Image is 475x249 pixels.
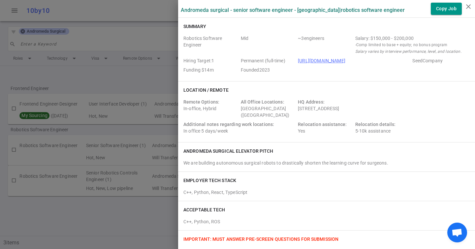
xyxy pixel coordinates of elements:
i: close [464,3,472,11]
span: Employer Stage e.g. Series A [412,57,467,64]
button: Copy Job [431,3,462,15]
div: We are building autonomous surgical robots to drastically shorten the learning curve for surgeons. [183,160,470,166]
label: Andromeda Surgical - Senior Software Engineer - [GEOGRAPHIC_DATA] | Robotics Software Engineer [181,7,405,13]
span: C++, Python, React, TypeScript [183,190,248,195]
span: Level [241,35,296,55]
span: Additional notes regarding work locations: [183,122,274,127]
span: Remote Options: [183,99,219,105]
h6: ACCEPTABLE TECH [183,206,225,213]
div: In office 5 days/week [183,121,295,134]
h6: Location / Remote [183,87,229,93]
div: In-office, Hybrid [183,99,238,118]
div: Salary Range [355,35,467,42]
span: Roles [183,35,238,55]
span: Hiring Target [183,57,238,64]
span: Team Count [298,35,353,55]
div: [GEOGRAPHIC_DATA] ([GEOGRAPHIC_DATA]) [241,99,296,118]
span: IMPORTANT: Must Answer Pre-screen Questions for Submission [183,236,338,242]
div: Open chat [447,223,467,242]
h6: Andromeda Surgical elevator pitch [183,148,273,154]
span: Company URL [298,57,410,64]
span: Job Type [241,57,296,64]
small: - Comp limited to base + equity; no bonus program [355,42,467,48]
div: [STREET_ADDRESS] [298,99,410,118]
span: Relocation assistance: [298,122,347,127]
span: All Office Locations: [241,99,284,105]
div: 5-10k assistance [355,121,410,134]
span: HQ Address: [298,99,325,105]
div: Yes [298,121,353,134]
span: Employer Founding [183,67,238,73]
h6: Summary [183,23,206,30]
i: Salary varies by interview performance, level, and location. [355,49,461,54]
span: Employer Founded [241,67,296,73]
span: Relocation details: [355,122,396,127]
a: [URL][DOMAIN_NAME] [298,58,345,63]
h6: EMPLOYER TECH STACK [183,177,236,184]
div: C++, Python, ROS [183,216,470,225]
